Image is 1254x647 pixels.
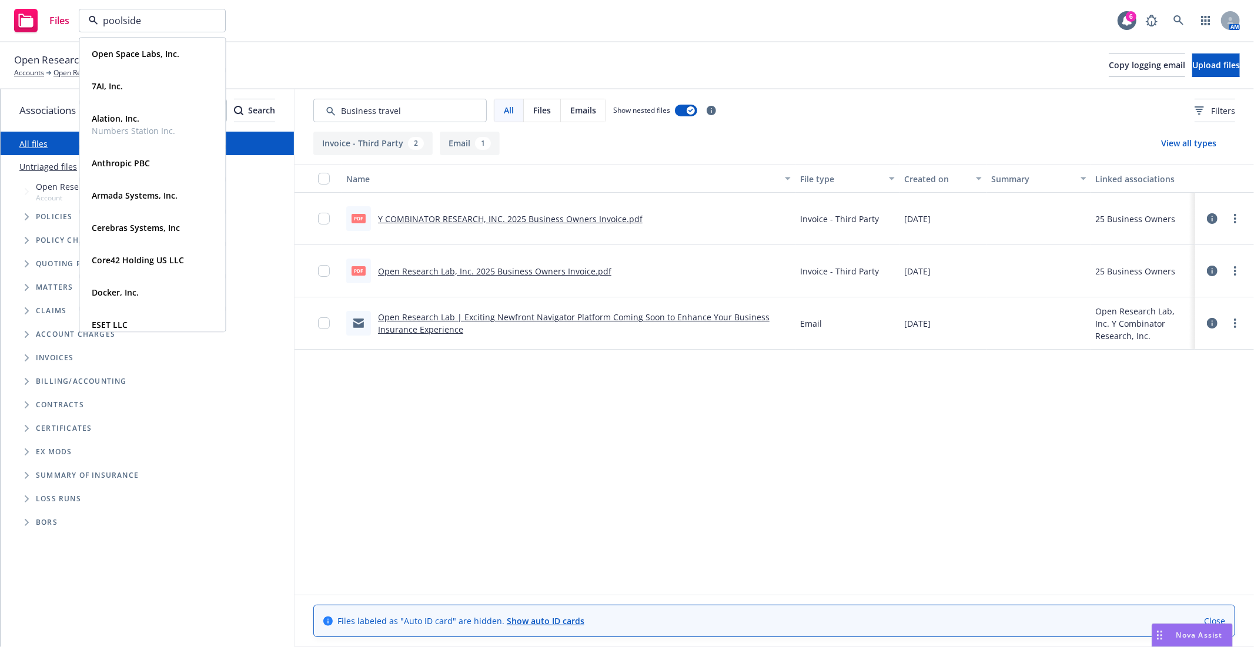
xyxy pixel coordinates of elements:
[92,157,150,169] strong: Anthropic PBC
[92,222,180,233] strong: Cerebras Systems, Inc
[36,307,66,314] span: Claims
[36,193,132,203] span: Account
[318,265,330,277] input: Toggle Row Selected
[1,178,294,370] div: Tree Example
[352,266,366,275] span: pdf
[1152,624,1167,646] div: Drag to move
[14,52,124,68] span: Open Research Lab, Inc.
[36,472,139,479] span: Summary of insurance
[1126,11,1136,22] div: 6
[991,173,1073,185] div: Summary
[318,213,330,224] input: Toggle Row Selected
[475,137,491,150] div: 1
[36,180,132,193] span: Open Research Lab, Inc.
[36,448,72,455] span: Ex Mods
[36,378,127,385] span: Billing/Accounting
[1091,165,1195,193] button: Linked associations
[1140,9,1163,32] a: Report a Bug
[49,16,69,25] span: Files
[1195,99,1235,122] button: Filters
[378,311,770,335] a: Open Research Lab | Exciting Newfront Navigator Platform Coming Soon to Enhance Your Business Ins...
[378,266,611,277] a: Open Research Lab, Inc. 2025 Business Owners Invoice.pdf
[36,213,73,220] span: Policies
[1194,9,1218,32] a: Switch app
[318,317,330,329] input: Toggle Row Selected
[352,214,366,223] span: pdf
[92,254,184,266] strong: Core42 Holding US LLC
[904,213,931,225] span: [DATE]
[904,317,931,330] span: [DATE]
[36,284,73,291] span: Matters
[904,173,969,185] div: Created on
[36,354,74,361] span: Invoices
[987,165,1091,193] button: Summary
[1176,630,1223,640] span: Nova Assist
[36,237,145,244] span: Policy change requests
[9,4,74,37] a: Files
[570,104,596,116] span: Emails
[1204,615,1225,627] a: Close
[36,401,84,408] span: Contracts
[313,132,433,155] button: Invoice - Third Party
[1096,213,1176,225] div: 25 Business Owners
[408,137,424,150] div: 2
[14,68,44,78] a: Accounts
[1192,59,1240,71] span: Upload files
[19,103,76,118] span: Associations
[795,165,899,193] button: File type
[1228,212,1242,226] a: more
[613,105,670,115] span: Show nested files
[36,260,102,267] span: Quoting plans
[1152,623,1233,647] button: Nova Assist
[19,160,77,173] a: Untriaged files
[800,265,879,277] span: Invoice - Third Party
[92,81,123,92] strong: 7AI, Inc.
[533,104,551,116] span: Files
[92,48,179,59] strong: Open Space Labs, Inc.
[1096,305,1191,342] div: Open Research Lab, Inc. Y Combinator Research, Inc.
[800,317,822,330] span: Email
[1211,105,1235,117] span: Filters
[904,265,931,277] span: [DATE]
[36,425,92,432] span: Certificates
[1192,53,1240,77] button: Upload files
[507,615,584,626] a: Show auto ID cards
[19,138,48,149] a: All files
[92,190,178,201] strong: Armada Systems, Inc.
[1096,173,1191,185] div: Linked associations
[440,132,500,155] button: Email
[1109,59,1185,71] span: Copy logging email
[313,99,487,122] input: Search by keyword...
[346,173,778,185] div: Name
[36,495,81,502] span: Loss Runs
[234,99,275,122] button: SearchSearch
[337,615,584,627] span: Files labeled as "Auto ID card" are hidden.
[318,173,330,185] input: Select all
[378,213,643,224] a: Y COMBINATOR RESEARCH, INC. 2025 Business Owners Invoice.pdf
[899,165,987,193] button: Created on
[1,370,294,534] div: Folder Tree Example
[342,165,795,193] button: Name
[234,99,275,122] div: Search
[1142,132,1235,155] button: View all types
[234,106,243,115] svg: Search
[1228,264,1242,278] a: more
[53,68,132,78] a: Open Research Lab, Inc.
[800,213,879,225] span: Invoice - Third Party
[1228,316,1242,330] a: more
[800,173,882,185] div: File type
[1096,265,1176,277] div: 25 Business Owners
[504,104,514,116] span: All
[36,331,115,338] span: Account charges
[1109,53,1185,77] button: Copy logging email
[92,287,139,298] strong: Docker, Inc.
[98,14,202,28] input: Filter by keyword
[1195,105,1235,117] span: Filters
[92,113,139,124] strong: Alation, Inc.
[36,519,58,526] span: BORs
[92,319,128,330] strong: ESET LLC
[1167,9,1191,32] a: Search
[92,125,175,137] span: Numbers Station Inc.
